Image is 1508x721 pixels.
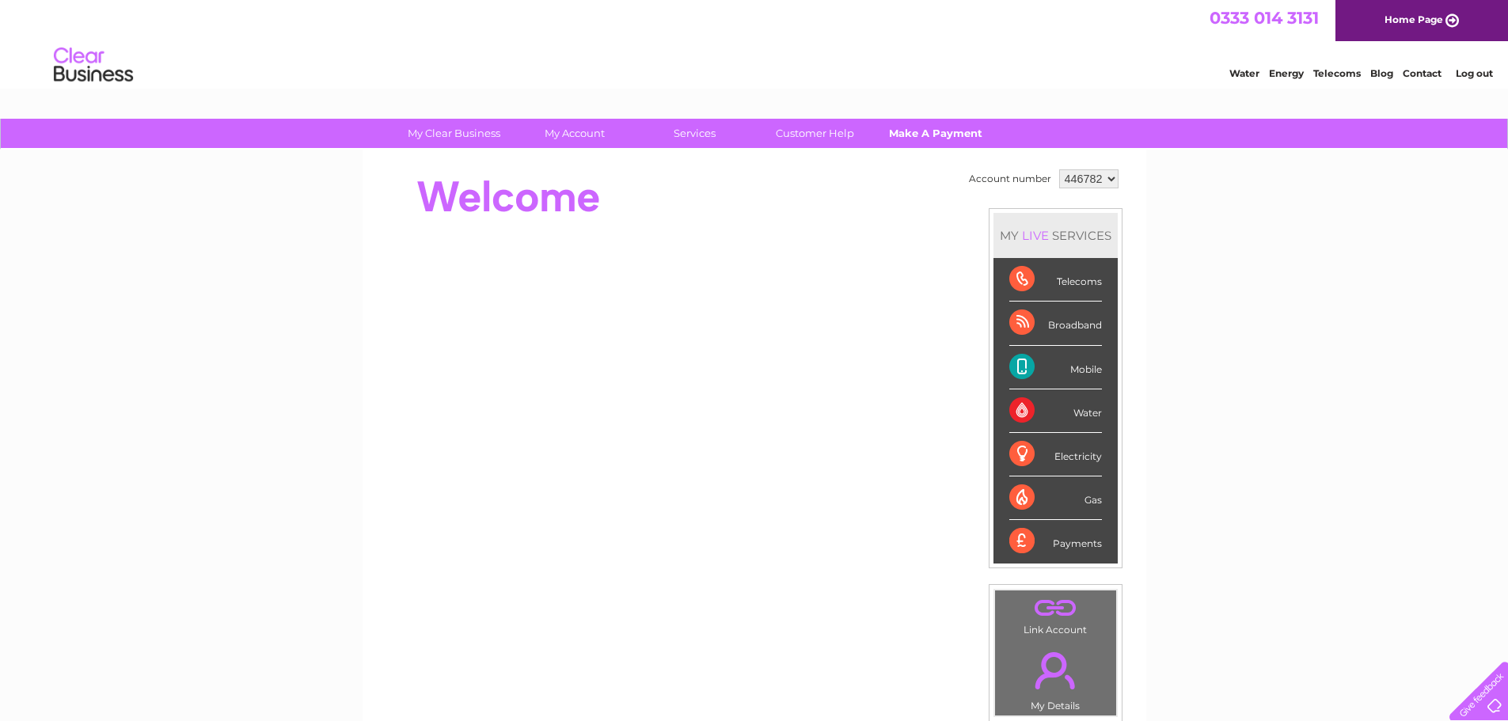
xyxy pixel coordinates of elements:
[1269,67,1304,79] a: Energy
[1210,8,1319,28] a: 0333 014 3131
[993,213,1118,258] div: MY SERVICES
[509,119,640,148] a: My Account
[629,119,760,148] a: Services
[1403,67,1442,79] a: Contact
[999,594,1112,622] a: .
[1009,389,1102,433] div: Water
[1009,433,1102,476] div: Electricity
[1456,67,1493,79] a: Log out
[994,590,1117,639] td: Link Account
[1370,67,1393,79] a: Blog
[1019,228,1052,243] div: LIVE
[1009,302,1102,345] div: Broadband
[1009,520,1102,563] div: Payments
[1313,67,1361,79] a: Telecoms
[870,119,1001,148] a: Make A Payment
[965,165,1055,192] td: Account number
[1229,67,1259,79] a: Water
[994,639,1117,716] td: My Details
[1009,476,1102,520] div: Gas
[53,41,134,89] img: logo.png
[999,643,1112,698] a: .
[389,119,519,148] a: My Clear Business
[381,9,1129,77] div: Clear Business is a trading name of Verastar Limited (registered in [GEOGRAPHIC_DATA] No. 3667643...
[750,119,880,148] a: Customer Help
[1009,258,1102,302] div: Telecoms
[1009,346,1102,389] div: Mobile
